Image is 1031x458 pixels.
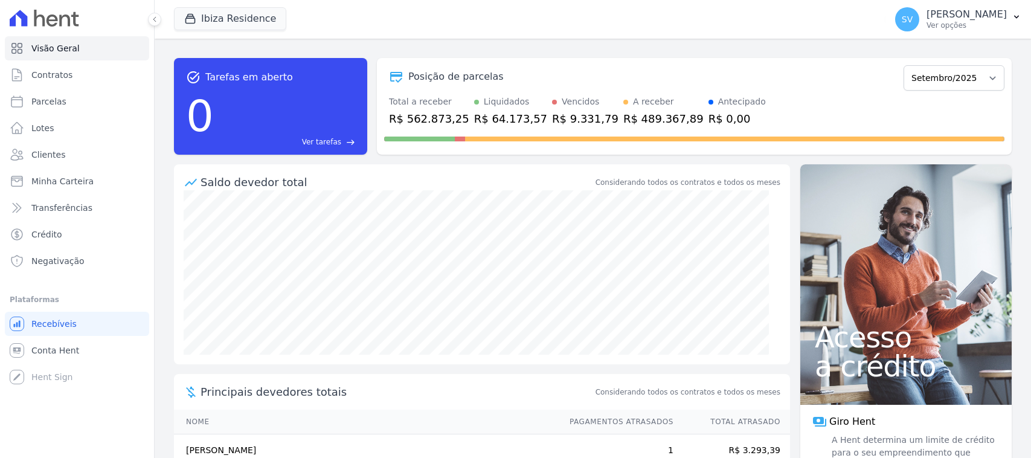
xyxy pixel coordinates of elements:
a: Minha Carteira [5,169,149,193]
span: Minha Carteira [31,175,94,187]
div: Antecipado [718,95,766,108]
a: Parcelas [5,89,149,114]
p: [PERSON_NAME] [927,8,1007,21]
a: Crédito [5,222,149,247]
span: Ver tarefas [302,137,341,147]
a: Conta Hent [5,338,149,363]
p: Ver opções [927,21,1007,30]
div: Posição de parcelas [408,69,504,84]
div: R$ 9.331,79 [552,111,618,127]
th: Total Atrasado [674,410,790,434]
span: Acesso [815,323,997,352]
div: R$ 0,00 [708,111,766,127]
span: Conta Hent [31,344,79,356]
span: task_alt [186,70,201,85]
span: Parcelas [31,95,66,108]
div: Liquidados [484,95,530,108]
div: A receber [633,95,674,108]
div: 0 [186,85,214,147]
th: Nome [174,410,558,434]
a: Lotes [5,116,149,140]
span: a crédito [815,352,997,381]
th: Pagamentos Atrasados [558,410,674,434]
a: Visão Geral [5,36,149,60]
a: Negativação [5,249,149,273]
div: Considerando todos os contratos e todos os meses [596,177,780,188]
span: Recebíveis [31,318,77,330]
button: Ibiza Residence [174,7,286,30]
span: Transferências [31,202,92,214]
span: Giro Hent [829,414,875,429]
span: Tarefas em aberto [205,70,293,85]
a: Clientes [5,143,149,167]
div: R$ 489.367,89 [623,111,704,127]
span: Principais devedores totais [201,384,593,400]
span: SV [902,15,913,24]
div: Total a receber [389,95,469,108]
span: Crédito [31,228,62,240]
a: Transferências [5,196,149,220]
div: Plataformas [10,292,144,307]
span: Considerando todos os contratos e todos os meses [596,387,780,398]
span: Visão Geral [31,42,80,54]
span: Lotes [31,122,54,134]
a: Contratos [5,63,149,87]
div: R$ 562.873,25 [389,111,469,127]
div: R$ 64.173,57 [474,111,547,127]
span: east [346,138,355,147]
div: Vencidos [562,95,599,108]
span: Negativação [31,255,85,267]
span: Contratos [31,69,72,81]
div: Saldo devedor total [201,174,593,190]
span: Clientes [31,149,65,161]
button: SV [PERSON_NAME] Ver opções [885,2,1031,36]
a: Ver tarefas east [219,137,355,147]
a: Recebíveis [5,312,149,336]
